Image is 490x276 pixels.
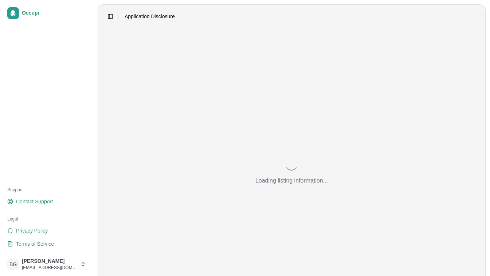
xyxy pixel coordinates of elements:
span: [PERSON_NAME] [22,258,77,265]
a: Terms of Service [4,238,89,250]
a: Occupi [4,4,89,22]
nav: breadcrumb [125,13,175,20]
button: BG[PERSON_NAME][EMAIL_ADDRESS][DOMAIN_NAME] [4,256,89,273]
span: Occupi [22,10,86,16]
span: Application Disclosure [125,13,175,20]
div: Support [4,184,89,196]
a: Privacy Policy [4,225,89,237]
a: Contact Support [4,196,89,207]
p: Loading listing information... [255,176,328,185]
span: Privacy Policy [16,227,48,234]
span: Terms of Service [16,240,54,248]
div: Legal [4,213,89,225]
span: BG [7,258,19,270]
span: Contact Support [16,198,53,205]
span: [EMAIL_ADDRESS][DOMAIN_NAME] [22,265,77,271]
